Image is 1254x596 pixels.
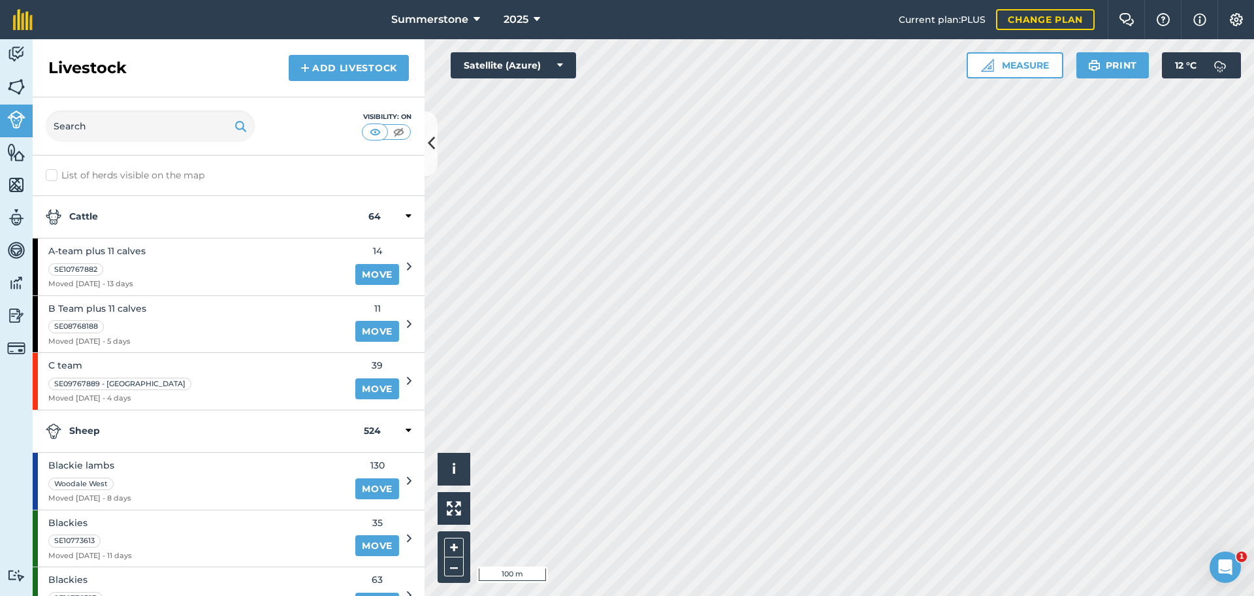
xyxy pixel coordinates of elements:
img: A question mark icon [1155,13,1171,26]
img: A cog icon [1229,13,1244,26]
span: Moved [DATE] - 8 days [48,493,131,505]
img: svg+xml;base64,PHN2ZyB4bWxucz0iaHR0cDovL3d3dy53My5vcmcvMjAwMC9zdmciIHdpZHRoPSIxNyIgaGVpZ2h0PSIxNy... [1193,12,1206,27]
div: Visibility: On [362,112,411,122]
span: 39 [355,358,399,372]
img: svg+xml;base64,PHN2ZyB4bWxucz0iaHR0cDovL3d3dy53My5vcmcvMjAwMC9zdmciIHdpZHRoPSI1MCIgaGVpZ2h0PSI0MC... [367,125,383,139]
a: A-team plus 11 calvesSE10767882Moved [DATE] - 13 days [33,239,347,295]
a: Add Livestock [289,55,409,81]
img: svg+xml;base64,PD94bWwgdmVyc2lvbj0iMS4wIiBlbmNvZGluZz0idXRmLTgiPz4KPCEtLSBHZW5lcmF0b3I6IEFkb2JlIE... [7,240,25,260]
a: B Team plus 11 calvesSE08768188Moved [DATE] - 5 days [33,296,347,353]
iframe: Intercom live chat [1210,552,1241,583]
img: svg+xml;base64,PD94bWwgdmVyc2lvbj0iMS4wIiBlbmNvZGluZz0idXRmLTgiPz4KPCEtLSBHZW5lcmF0b3I6IEFkb2JlIE... [7,44,25,64]
span: Moved [DATE] - 5 days [48,336,146,348]
img: svg+xml;base64,PD94bWwgdmVyc2lvbj0iMS4wIiBlbmNvZGluZz0idXRmLTgiPz4KPCEtLSBHZW5lcmF0b3I6IEFkb2JlIE... [1207,52,1233,78]
img: svg+xml;base64,PHN2ZyB4bWxucz0iaHR0cDovL3d3dy53My5vcmcvMjAwMC9zdmciIHdpZHRoPSIxNCIgaGVpZ2h0PSIyNC... [300,60,310,76]
button: i [438,453,470,486]
div: SE10773613 [48,535,101,548]
span: i [452,461,456,477]
button: Print [1076,52,1149,78]
span: Current plan : PLUS [899,12,986,27]
img: Two speech bubbles overlapping with the left bubble in the forefront [1119,13,1134,26]
span: 63 [355,572,399,587]
span: 1 [1236,552,1247,562]
a: Move [355,321,399,342]
span: B Team plus 11 calves [48,301,146,316]
span: Blackies [48,572,161,587]
img: svg+xml;base64,PHN2ZyB4bWxucz0iaHR0cDovL3d3dy53My5vcmcvMjAwMC9zdmciIHdpZHRoPSI1MCIgaGVpZ2h0PSI0MC... [391,125,407,139]
strong: 64 [368,209,381,225]
img: svg+xml;base64,PD94bWwgdmVyc2lvbj0iMS4wIiBlbmNvZGluZz0idXRmLTgiPz4KPCEtLSBHZW5lcmF0b3I6IEFkb2JlIE... [7,569,25,582]
span: C team [48,358,194,372]
span: 130 [355,458,399,472]
span: 2025 [504,12,528,27]
span: 14 [355,244,399,258]
button: Measure [967,52,1063,78]
img: svg+xml;base64,PD94bWwgdmVyc2lvbj0iMS4wIiBlbmNvZGluZz0idXRmLTgiPz4KPCEtLSBHZW5lcmF0b3I6IEFkb2JlIE... [7,306,25,325]
img: Ruler icon [981,59,994,72]
button: Satellite (Azure) [451,52,576,78]
span: Summerstone [391,12,468,27]
a: Move [355,378,399,399]
span: 11 [355,301,399,316]
img: Four arrows, one pointing top left, one top right, one bottom right and the last bottom left [447,501,461,516]
strong: Cattle [46,209,368,225]
div: SE09767889 - [GEOGRAPHIC_DATA] [48,378,191,391]
span: Moved [DATE] - 4 days [48,393,194,405]
img: svg+xml;base64,PHN2ZyB4bWxucz0iaHR0cDovL3d3dy53My5vcmcvMjAwMC9zdmciIHdpZHRoPSI1NiIgaGVpZ2h0PSI2MC... [7,142,25,162]
img: svg+xml;base64,PD94bWwgdmVyc2lvbj0iMS4wIiBlbmNvZGluZz0idXRmLTgiPz4KPCEtLSBHZW5lcmF0b3I6IEFkb2JlIE... [7,273,25,293]
a: C teamSE09767889 - [GEOGRAPHIC_DATA]Moved [DATE] - 4 days [33,353,347,410]
a: Move [355,264,399,285]
strong: Sheep [46,423,364,439]
img: svg+xml;base64,PHN2ZyB4bWxucz0iaHR0cDovL3d3dy53My5vcmcvMjAwMC9zdmciIHdpZHRoPSIxOSIgaGVpZ2h0PSIyNC... [234,118,247,134]
strong: 524 [364,423,381,439]
h2: Livestock [48,58,127,78]
button: – [444,557,464,576]
button: 12 °C [1162,52,1241,78]
img: svg+xml;base64,PD94bWwgdmVyc2lvbj0iMS4wIiBlbmNvZGluZz0idXRmLTgiPz4KPCEtLSBHZW5lcmF0b3I6IEFkb2JlIE... [7,339,25,357]
img: svg+xml;base64,PD94bWwgdmVyc2lvbj0iMS4wIiBlbmNvZGluZz0idXRmLTgiPz4KPCEtLSBHZW5lcmF0b3I6IEFkb2JlIE... [46,209,61,225]
div: SE10767882 [48,263,103,276]
a: Move [355,535,399,556]
span: Blackie lambs [48,458,131,472]
a: BlackiesSE10773613Moved [DATE] - 11 days [33,510,347,567]
input: Search [46,110,255,142]
span: A-team plus 11 calves [48,244,146,258]
span: Blackies [48,516,132,530]
span: 35 [355,516,399,530]
span: Moved [DATE] - 11 days [48,550,132,562]
span: Moved [DATE] - 13 days [48,278,146,290]
img: fieldmargin Logo [13,9,33,30]
div: SE08768188 [48,320,104,333]
img: svg+xml;base64,PD94bWwgdmVyc2lvbj0iMS4wIiBlbmNvZGluZz0idXRmLTgiPz4KPCEtLSBHZW5lcmF0b3I6IEFkb2JlIE... [7,208,25,227]
img: svg+xml;base64,PD94bWwgdmVyc2lvbj0iMS4wIiBlbmNvZGluZz0idXRmLTgiPz4KPCEtLSBHZW5lcmF0b3I6IEFkb2JlIE... [46,423,61,439]
img: svg+xml;base64,PHN2ZyB4bWxucz0iaHR0cDovL3d3dy53My5vcmcvMjAwMC9zdmciIHdpZHRoPSI1NiIgaGVpZ2h0PSI2MC... [7,77,25,97]
div: Woodale West [48,478,114,491]
button: + [444,538,464,557]
label: List of herds visible on the map [46,169,411,182]
a: Change plan [996,9,1095,30]
a: Blackie lambsWoodale WestMoved [DATE] - 8 days [33,453,347,510]
img: svg+xml;base64,PHN2ZyB4bWxucz0iaHR0cDovL3d3dy53My5vcmcvMjAwMC9zdmciIHdpZHRoPSIxOSIgaGVpZ2h0PSIyNC... [1088,58,1101,73]
img: svg+xml;base64,PHN2ZyB4bWxucz0iaHR0cDovL3d3dy53My5vcmcvMjAwMC9zdmciIHdpZHRoPSI1NiIgaGVpZ2h0PSI2MC... [7,175,25,195]
img: svg+xml;base64,PD94bWwgdmVyc2lvbj0iMS4wIiBlbmNvZGluZz0idXRmLTgiPz4KPCEtLSBHZW5lcmF0b3I6IEFkb2JlIE... [7,110,25,129]
span: 12 ° C [1175,52,1197,78]
a: Move [355,478,399,499]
